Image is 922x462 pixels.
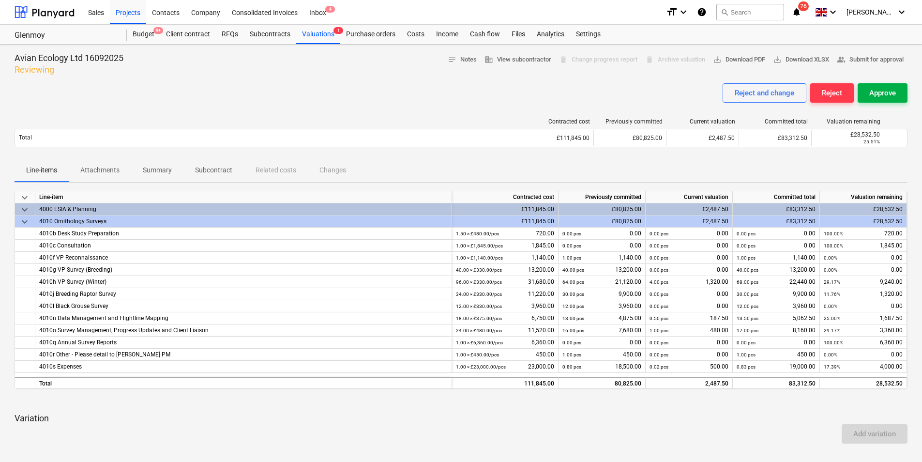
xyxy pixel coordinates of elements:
[39,240,448,252] div: 4010c Consultation
[709,52,769,67] button: Download PDF
[650,231,668,236] small: 0.00 pcs
[456,378,554,390] div: 111,845.00
[401,25,430,44] a: Costs
[531,25,570,44] a: Analytics
[678,6,689,18] i: keyboard_arrow_down
[340,25,401,44] a: Purchase orders
[733,377,820,389] div: 83,312.50
[452,203,559,216] div: £111,845.00
[562,240,641,252] div: 0.00
[824,364,840,370] small: 17.39%
[713,55,722,64] span: save_alt
[562,304,584,309] small: 12.00 pcs
[39,349,448,361] div: 4010r Other - Please detail to [PERSON_NAME] PM
[650,252,728,264] div: 0.00
[737,255,756,261] small: 1.00 pcs
[456,276,554,288] div: 31,680.00
[874,416,922,462] div: Chat Widget
[244,25,296,44] div: Subcontracts
[824,292,840,297] small: 11.76%
[456,243,503,248] small: 1.00 × £1,845.00 / pcs
[39,324,448,337] div: 4010o Survey Management, Progress Updates and Client Liaison
[716,4,784,20] button: Search
[456,364,506,370] small: 1.00 × £23,000.00 / pcs
[456,324,554,337] div: 11,520.00
[562,228,641,240] div: 0.00
[743,118,808,125] div: Committed total
[39,300,448,312] div: 4010l Black Grouse Survey
[15,64,123,76] p: Reviewing
[562,349,641,361] div: 450.00
[733,203,820,216] div: £83,312.50
[143,165,172,175] p: Summary
[562,267,584,273] small: 40.00 pcs
[19,134,32,142] p: Total
[650,264,728,276] div: 0.00
[39,276,448,288] div: 4010h VP Survey (Winter)
[810,83,854,103] button: Reject
[666,130,739,146] div: £2,487.50
[456,304,502,309] small: 12.00 × £330.00 / pcs
[737,264,816,276] div: 13,200.00
[562,340,581,345] small: 0.00 pcs
[869,87,896,99] div: Approve
[737,364,756,370] small: 0.83 pcs
[824,349,903,361] div: 0.00
[723,83,806,103] button: Reject and change
[820,191,907,203] div: Valuation remaining
[39,228,448,240] div: 4010b Desk Study Preparation
[525,118,590,125] div: Contracted cost
[650,255,668,261] small: 0.00 pcs
[737,361,816,373] div: 19,000.00
[820,216,907,228] div: £28,532.50
[846,8,895,16] span: [PERSON_NAME]
[824,304,837,309] small: 0.00%
[559,203,646,216] div: £80,825.00
[39,337,448,349] div: 4010q Annual Survey Reports
[160,25,216,44] a: Client contract
[562,378,641,390] div: 80,825.00
[562,288,641,300] div: 9,900.00
[562,252,641,264] div: 1,140.00
[650,337,728,349] div: 0.00
[769,52,833,67] button: Download XLSX
[670,118,735,125] div: Current valuation
[827,6,839,18] i: keyboard_arrow_down
[593,130,666,146] div: £80,825.00
[562,255,581,261] small: 1.00 pcs
[39,312,448,324] div: 4010n Data Management and Flightline Mapping
[737,304,758,309] small: 12.00 pcs
[824,328,840,333] small: 29.17%
[650,340,668,345] small: 0.00 pcs
[739,130,811,146] div: £83,312.50
[737,300,816,312] div: 3,960.00
[26,165,57,175] p: Line-items
[484,54,551,65] span: View subcontractor
[562,292,584,297] small: 30.00 pcs
[737,252,816,264] div: 1,140.00
[456,240,554,252] div: 1,845.00
[822,87,842,99] div: Reject
[737,312,816,324] div: 5,062.50
[697,6,707,18] i: Knowledge base
[456,337,554,349] div: 6,360.00
[559,216,646,228] div: £80,825.00
[562,328,584,333] small: 16.00 pcs
[39,264,448,276] div: 4010g VP Survey (Breeding)
[773,54,829,65] span: Download XLSX
[15,31,115,41] div: Glenmoy
[737,316,758,321] small: 13.50 pcs
[824,240,903,252] div: 1,845.00
[39,252,448,264] div: 4010f VP Reconnaissance
[456,300,554,312] div: 3,960.00
[733,216,820,228] div: £83,312.50
[464,25,506,44] a: Cash flow
[824,378,903,390] div: 28,532.50
[481,52,555,67] button: View subcontractor
[506,25,531,44] a: Files
[35,191,452,203] div: Line-item
[650,364,668,370] small: 0.02 pcs
[737,231,756,236] small: 0.00 pcs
